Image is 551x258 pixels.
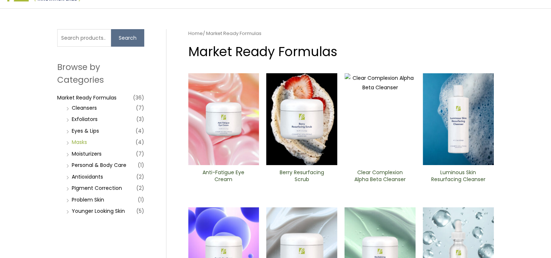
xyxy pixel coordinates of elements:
[423,73,494,165] img: Luminous Skin Resurfacing ​Cleanser
[136,149,144,159] span: (7)
[138,160,144,170] span: (1)
[351,169,409,183] h2: Clear Complexion Alpha Beta ​Cleanser
[72,161,126,169] a: Personal & Body Care
[72,196,104,203] a: Problem Skin
[57,94,117,101] a: Market Ready Formulas
[72,138,87,146] a: Masks
[188,73,259,165] img: Anti Fatigue Eye Cream
[57,61,144,86] h2: Browse by Categories
[351,169,409,185] a: Clear Complexion Alpha Beta ​Cleanser
[72,116,98,123] a: Exfoliators
[72,173,103,180] a: Antioxidants
[72,207,125,215] a: Younger Looking Skin
[135,137,144,147] span: (4)
[188,30,203,37] a: Home
[194,169,253,185] a: Anti-Fatigue Eye Cream
[72,150,102,157] a: Moisturizers
[72,184,122,192] a: PIgment Correction
[429,169,488,183] h2: Luminous Skin Resurfacing ​Cleanser
[136,114,144,124] span: (3)
[133,93,144,103] span: (36)
[111,29,144,47] button: Search
[57,29,111,47] input: Search products…
[138,195,144,205] span: (1)
[194,169,253,183] h2: Anti-Fatigue Eye Cream
[72,104,97,112] a: Cleansers
[72,127,99,134] a: Eyes & Lips
[266,73,337,165] img: Berry Resurfacing Scrub
[136,206,144,216] span: (5)
[429,169,488,185] a: Luminous Skin Resurfacing ​Cleanser
[136,183,144,193] span: (2)
[272,169,331,185] a: Berry Resurfacing Scrub
[135,126,144,136] span: (4)
[345,73,416,165] img: Clear Complexion Alpha Beta ​Cleanser
[188,43,494,60] h1: Market Ready Formulas
[188,29,494,38] nav: Breadcrumb
[136,103,144,113] span: (7)
[136,172,144,182] span: (2)
[272,169,331,183] h2: Berry Resurfacing Scrub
